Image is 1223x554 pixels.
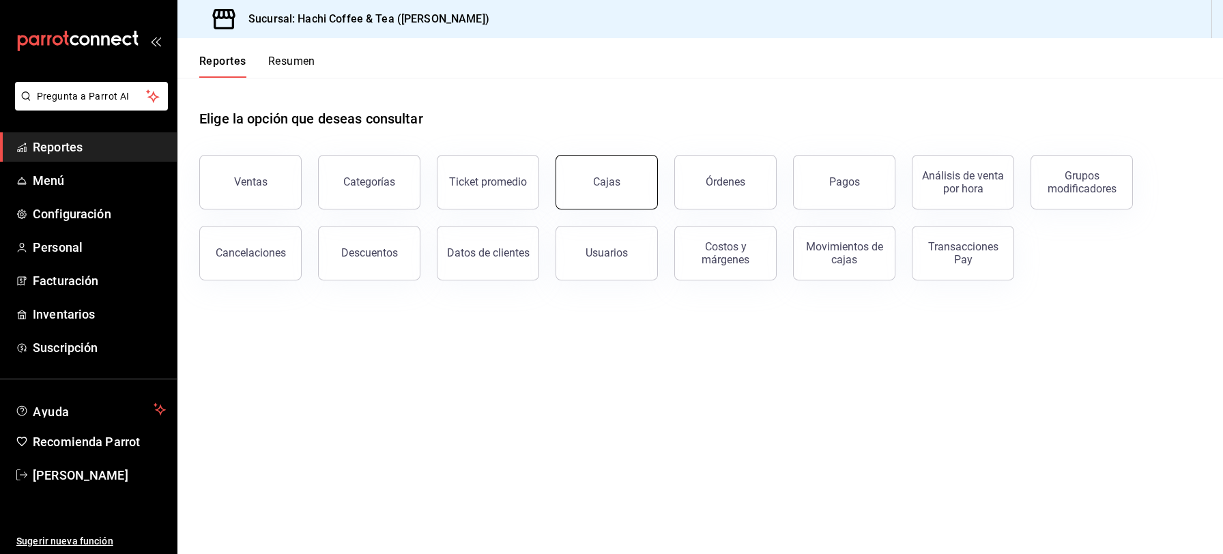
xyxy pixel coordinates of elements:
[437,155,539,209] button: Ticket promedio
[437,226,539,280] button: Datos de clientes
[318,226,420,280] button: Descuentos
[150,35,161,46] button: open_drawer_menu
[793,155,895,209] button: Pagos
[33,338,166,357] span: Suscripción
[802,240,887,266] div: Movimientos de cajas
[199,55,315,78] div: navigation tabs
[37,89,147,104] span: Pregunta a Parrot AI
[341,246,398,259] div: Descuentos
[234,175,268,188] div: Ventas
[33,138,166,156] span: Reportes
[216,246,286,259] div: Cancelaciones
[449,175,527,188] div: Ticket promedio
[268,55,315,78] button: Resumen
[318,155,420,209] button: Categorías
[674,226,777,280] button: Costos y márgenes
[33,401,148,418] span: Ayuda
[556,155,658,209] button: Cajas
[706,175,745,188] div: Órdenes
[683,240,768,266] div: Costos y márgenes
[921,240,1005,266] div: Transacciones Pay
[15,82,168,111] button: Pregunta a Parrot AI
[921,169,1005,195] div: Análisis de venta por hora
[33,238,166,257] span: Personal
[829,175,860,188] div: Pagos
[1039,169,1124,195] div: Grupos modificadores
[912,226,1014,280] button: Transacciones Pay
[33,433,166,451] span: Recomienda Parrot
[556,226,658,280] button: Usuarios
[586,246,628,259] div: Usuarios
[33,305,166,323] span: Inventarios
[912,155,1014,209] button: Análisis de venta por hora
[447,246,530,259] div: Datos de clientes
[238,11,489,27] h3: Sucursal: Hachi Coffee & Tea ([PERSON_NAME])
[33,466,166,484] span: [PERSON_NAME]
[593,175,620,188] div: Cajas
[199,155,302,209] button: Ventas
[33,205,166,223] span: Configuración
[199,226,302,280] button: Cancelaciones
[16,534,166,549] span: Sugerir nueva función
[199,108,423,129] h1: Elige la opción que deseas consultar
[1031,155,1133,209] button: Grupos modificadores
[33,272,166,290] span: Facturación
[793,226,895,280] button: Movimientos de cajas
[33,171,166,190] span: Menú
[199,55,246,78] button: Reportes
[674,155,777,209] button: Órdenes
[10,99,168,113] a: Pregunta a Parrot AI
[343,175,395,188] div: Categorías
